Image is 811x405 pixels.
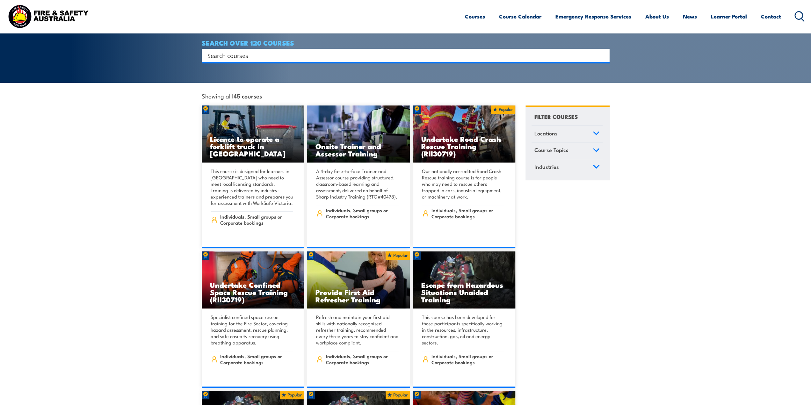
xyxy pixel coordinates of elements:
h3: Escape from Hazardous Situations Unaided Training [421,281,507,303]
a: Provide First Aid Refresher Training [307,251,410,309]
p: This course has been developed for those participants specifically working in the resources, infr... [422,314,505,346]
a: Course Topics [532,142,603,159]
span: Individuals, Small groups or Corporate bookings [326,207,399,219]
a: Licence to operate a forklift truck in [GEOGRAPHIC_DATA] [202,105,304,163]
p: Specialist confined space rescue training for the Fire Sector, covering hazard assessment, rescue... [211,314,293,346]
a: Emergency Response Services [555,8,631,25]
span: Showing all [202,92,262,99]
strong: 145 courses [232,91,262,100]
a: News [683,8,697,25]
a: Locations [532,126,603,142]
a: Contact [761,8,781,25]
a: Courses [465,8,485,25]
span: Individuals, Small groups or Corporate bookings [431,207,504,219]
h3: Licence to operate a forklift truck in [GEOGRAPHIC_DATA] [210,135,296,157]
span: Individuals, Small groups or Corporate bookings [431,353,504,365]
span: Individuals, Small groups or Corporate bookings [326,353,399,365]
h4: SEARCH OVER 120 COURSES [202,39,610,46]
span: Course Topics [534,146,568,154]
img: Road Crash Rescue Training [413,105,516,163]
h3: Undertake Confined Space Rescue Training (RII30719) [210,281,296,303]
span: Individuals, Small groups or Corporate bookings [220,213,293,226]
button: Search magnifier button [598,51,607,60]
a: Onsite Trainer and Assessor Training [307,105,410,163]
h3: Provide First Aid Refresher Training [315,288,402,303]
img: Provide First Aid (Blended Learning) [307,251,410,309]
span: Industries [534,163,559,171]
img: Safety For Leaders [307,105,410,163]
h3: Onsite Trainer and Assessor Training [315,142,402,157]
form: Search form [209,51,597,60]
p: This course is designed for learners in [GEOGRAPHIC_DATA] who need to meet local licensing standa... [211,168,293,206]
img: Underground mine rescue [413,251,516,309]
p: Refresh and maintain your first aid skills with nationally recognised refresher training, recomme... [316,314,399,346]
p: A 4-day face-to-face Trainer and Assessor course providing structured, classroom-based learning a... [316,168,399,200]
a: Undertake Confined Space Rescue Training (RII30719) [202,251,304,309]
p: Our nationally accredited Road Crash Rescue training course is for people who may need to rescue ... [422,168,505,200]
span: Locations [534,129,558,138]
a: About Us [645,8,669,25]
h3: Undertake Road Crash Rescue Training (RII30719) [421,135,507,157]
a: Course Calendar [499,8,541,25]
a: Learner Portal [711,8,747,25]
a: Undertake Road Crash Rescue Training (RII30719) [413,105,516,163]
span: Individuals, Small groups or Corporate bookings [220,353,293,365]
a: Escape from Hazardous Situations Unaided Training [413,251,516,309]
h4: FILTER COURSES [534,112,578,121]
input: Search input [207,51,596,60]
img: Licence to operate a forklift truck Training [202,105,304,163]
img: Undertake Confined Space Rescue Training (non Fire-Sector) (2) [202,251,304,309]
a: Industries [532,159,603,176]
